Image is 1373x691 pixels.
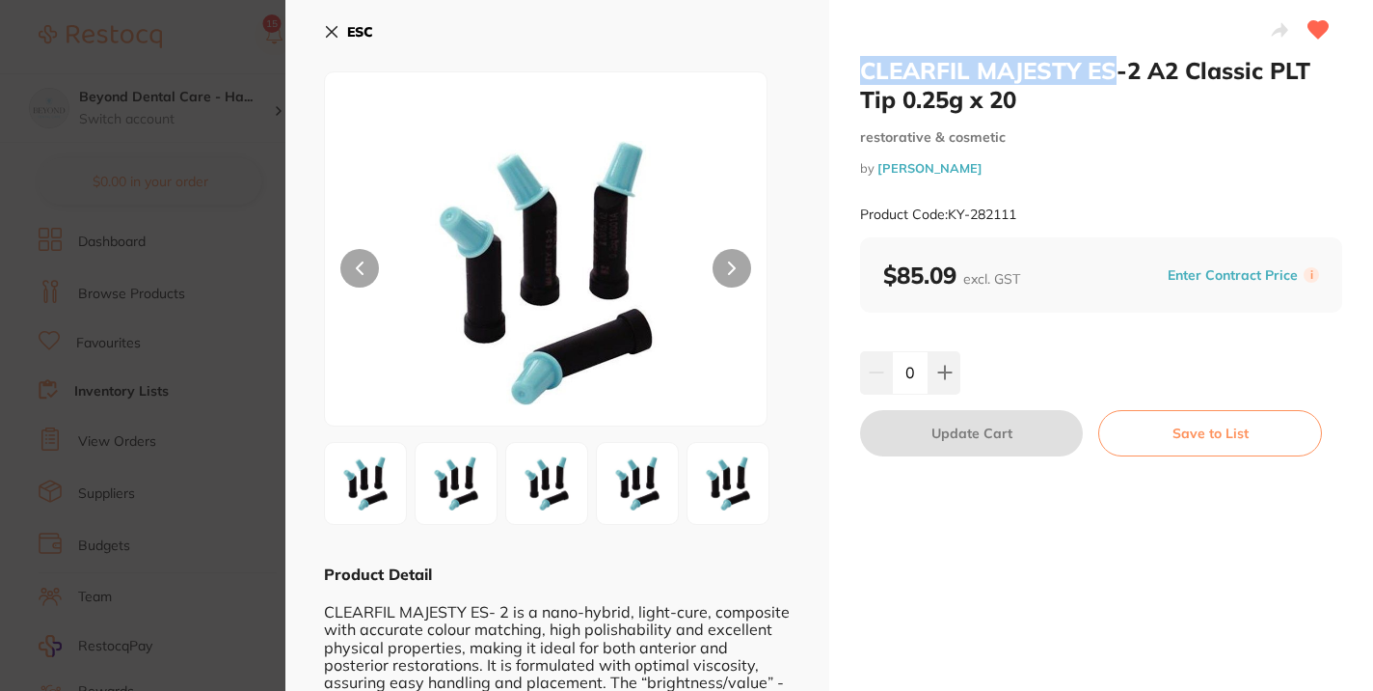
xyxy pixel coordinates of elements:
small: Product Code: KY-282111 [860,207,1016,223]
b: Product Detail [324,565,432,584]
b: $85.09 [883,261,1020,290]
label: i [1304,267,1319,283]
small: restorative & cosmetic [860,129,1342,146]
img: MV8zLmpwZw [512,449,581,518]
button: ESC [324,15,373,48]
span: excl. GST [963,270,1020,288]
button: Update Cart [860,410,1083,456]
img: MV80LmpwZw [603,449,672,518]
button: Enter Contract Price [1162,266,1304,285]
img: MS5qcGc [414,121,679,426]
h2: CLEARFIL MAJESTY ES-2 A2 Classic PLT Tip 0.25g x 20 [860,56,1342,114]
img: MV8yLmpwZw [421,449,491,518]
img: MS5qcGc [331,449,400,518]
a: [PERSON_NAME] [877,160,983,176]
b: ESC [347,23,373,41]
img: MV81LmpwZw [693,449,763,518]
small: by [860,161,1342,176]
button: Save to List [1098,410,1322,456]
